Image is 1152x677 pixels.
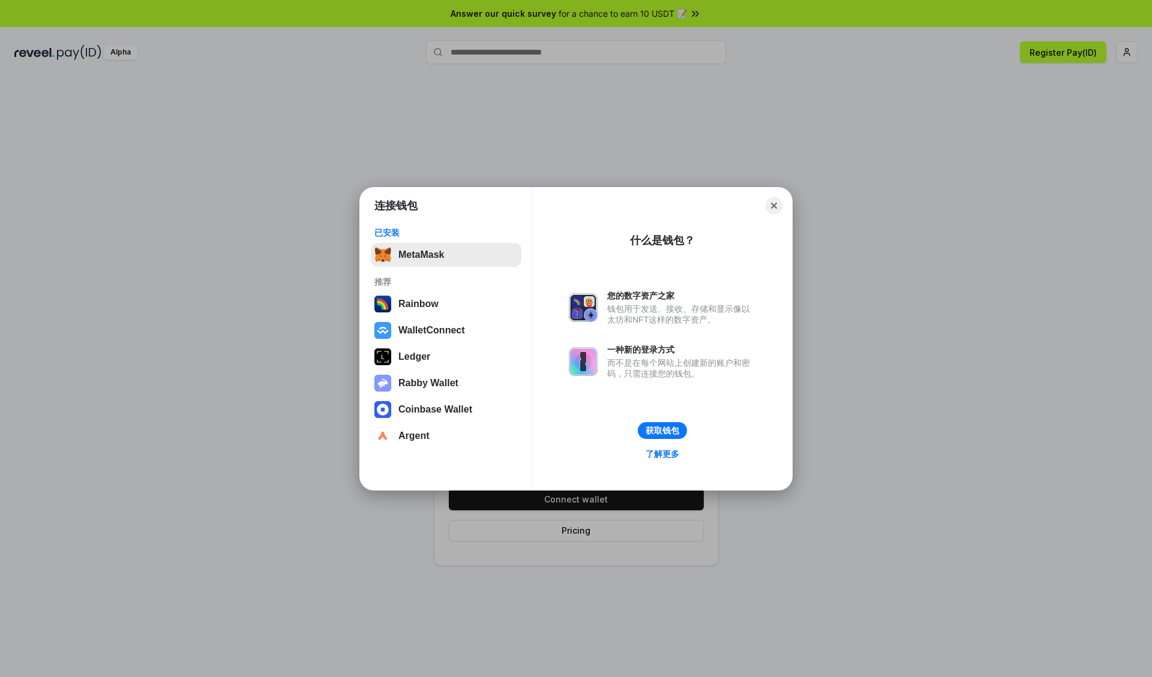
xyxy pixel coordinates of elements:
[371,292,521,316] button: Rainbow
[398,325,465,336] div: WalletConnect
[398,378,458,389] div: Rabby Wallet
[371,345,521,369] button: Ledger
[638,446,686,462] a: 了解更多
[607,303,756,325] div: 钱包用于发送、接收、存储和显示像以太坊和NFT这样的数字资产。
[374,375,391,392] img: svg+xml,%3Csvg%20xmlns%3D%22http%3A%2F%2Fwww.w3.org%2F2000%2Fsvg%22%20fill%3D%22none%22%20viewBox...
[607,344,756,355] div: 一种新的登录方式
[374,227,518,238] div: 已安装
[374,428,391,444] img: svg+xml,%3Csvg%20width%3D%2228%22%20height%3D%2228%22%20viewBox%3D%220%200%2028%2028%22%20fill%3D...
[569,347,598,376] img: svg+xml,%3Csvg%20xmlns%3D%22http%3A%2F%2Fwww.w3.org%2F2000%2Fsvg%22%20fill%3D%22none%22%20viewBox...
[766,197,782,214] button: Close
[638,422,687,439] button: 获取钱包
[607,357,756,379] div: 而不是在每个网站上创建新的账户和密码，只需连接您的钱包。
[374,401,391,418] img: svg+xml,%3Csvg%20width%3D%2228%22%20height%3D%2228%22%20viewBox%3D%220%200%2028%2028%22%20fill%3D...
[371,318,521,342] button: WalletConnect
[374,348,391,365] img: svg+xml,%3Csvg%20xmlns%3D%22http%3A%2F%2Fwww.w3.org%2F2000%2Fsvg%22%20width%3D%2228%22%20height%3...
[371,398,521,422] button: Coinbase Wallet
[374,296,391,312] img: svg+xml,%3Csvg%20width%3D%22120%22%20height%3D%22120%22%20viewBox%3D%220%200%20120%20120%22%20fil...
[398,431,430,441] div: Argent
[398,351,430,362] div: Ledger
[374,322,391,339] img: svg+xml,%3Csvg%20width%3D%2228%22%20height%3D%2228%22%20viewBox%3D%220%200%2028%2028%22%20fill%3D...
[607,290,756,301] div: 您的数字资产之家
[374,276,518,287] div: 推荐
[646,425,679,436] div: 获取钱包
[398,299,439,309] div: Rainbow
[646,449,679,459] div: 了解更多
[371,243,521,267] button: MetaMask
[569,293,598,322] img: svg+xml,%3Csvg%20xmlns%3D%22http%3A%2F%2Fwww.w3.org%2F2000%2Fsvg%22%20fill%3D%22none%22%20viewBox...
[371,424,521,448] button: Argent
[398,249,444,260] div: MetaMask
[374,198,418,213] h1: 连接钱包
[371,371,521,395] button: Rabby Wallet
[630,233,695,248] div: 什么是钱包？
[374,246,391,263] img: svg+xml,%3Csvg%20fill%3D%22none%22%20height%3D%2233%22%20viewBox%3D%220%200%2035%2033%22%20width%...
[398,404,472,415] div: Coinbase Wallet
